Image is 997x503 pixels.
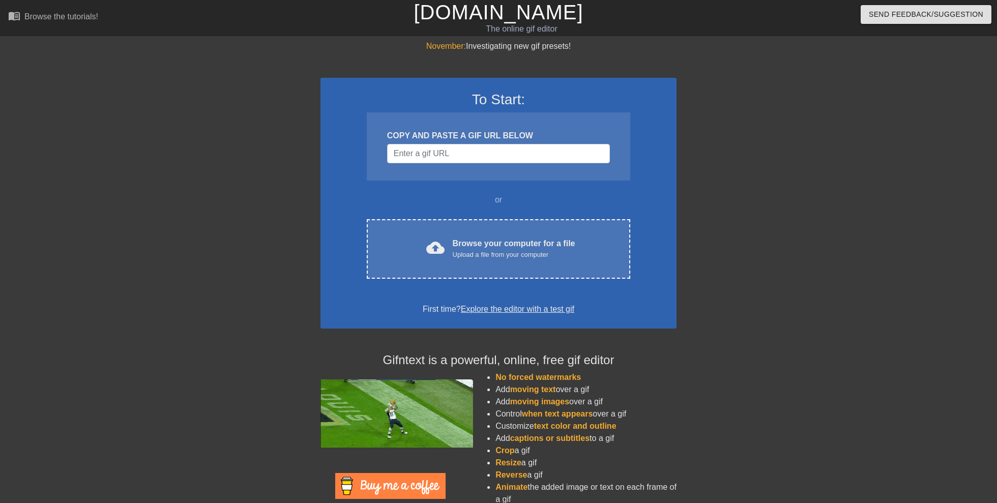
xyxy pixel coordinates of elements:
[387,144,610,163] input: Username
[320,379,473,448] img: football_small.gif
[495,483,527,491] span: Animate
[510,385,556,394] span: moving text
[334,91,663,108] h3: To Start:
[510,397,569,406] span: moving images
[334,303,663,315] div: First time?
[426,239,445,257] span: cloud_upload
[320,353,677,368] h4: Gifntext is a powerful, online, free gif editor
[495,432,677,445] li: Add to a gif
[495,457,677,469] li: a gif
[510,434,590,442] span: captions or subtitles
[869,8,983,21] span: Send Feedback/Suggestion
[495,383,677,396] li: Add over a gif
[495,445,677,457] li: a gif
[387,130,610,142] div: COPY AND PASTE A GIF URL BELOW
[453,250,575,260] div: Upload a file from your computer
[337,23,706,35] div: The online gif editor
[495,470,527,479] span: Reverse
[414,1,583,23] a: [DOMAIN_NAME]
[861,5,991,24] button: Send Feedback/Suggestion
[8,10,98,25] a: Browse the tutorials!
[495,469,677,481] li: a gif
[335,473,446,499] img: Buy Me A Coffee
[495,408,677,420] li: Control over a gif
[8,10,20,22] span: menu_book
[495,396,677,408] li: Add over a gif
[24,12,98,21] div: Browse the tutorials!
[461,305,574,313] a: Explore the editor with a test gif
[522,409,593,418] span: when text appears
[495,420,677,432] li: Customize
[495,446,514,455] span: Crop
[495,373,581,381] span: No forced watermarks
[534,422,617,430] span: text color and outline
[320,40,677,52] div: Investigating new gif presets!
[426,42,466,50] span: November:
[453,238,575,260] div: Browse your computer for a file
[347,194,650,206] div: or
[495,458,521,467] span: Resize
